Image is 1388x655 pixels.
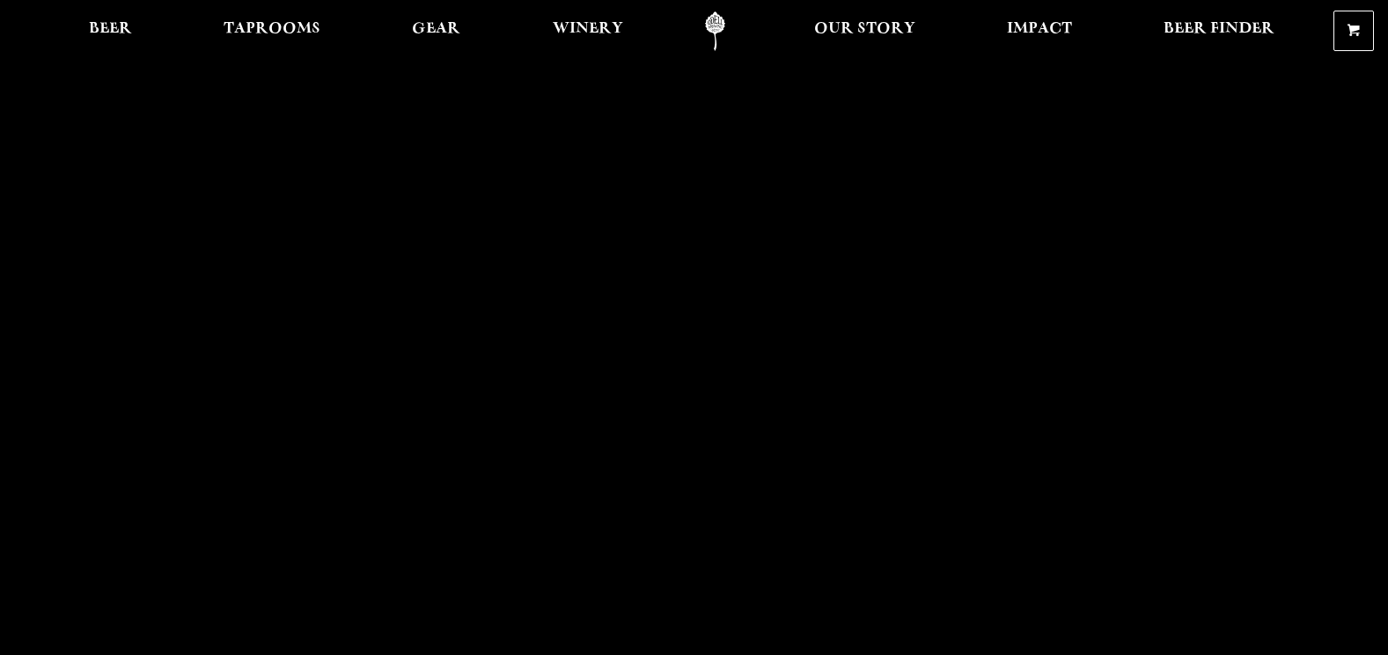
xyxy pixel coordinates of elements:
a: Taprooms [212,11,332,51]
a: Winery [541,11,635,51]
span: Beer Finder [1164,22,1274,36]
a: Gear [400,11,472,51]
span: Winery [553,22,623,36]
span: Taprooms [224,22,320,36]
a: Beer Finder [1152,11,1286,51]
a: Our Story [803,11,927,51]
span: Our Story [814,22,915,36]
span: Beer [89,22,132,36]
a: Beer [77,11,143,51]
span: Impact [1007,22,1072,36]
a: Impact [995,11,1083,51]
a: Odell Home [682,11,748,51]
span: Gear [412,22,460,36]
